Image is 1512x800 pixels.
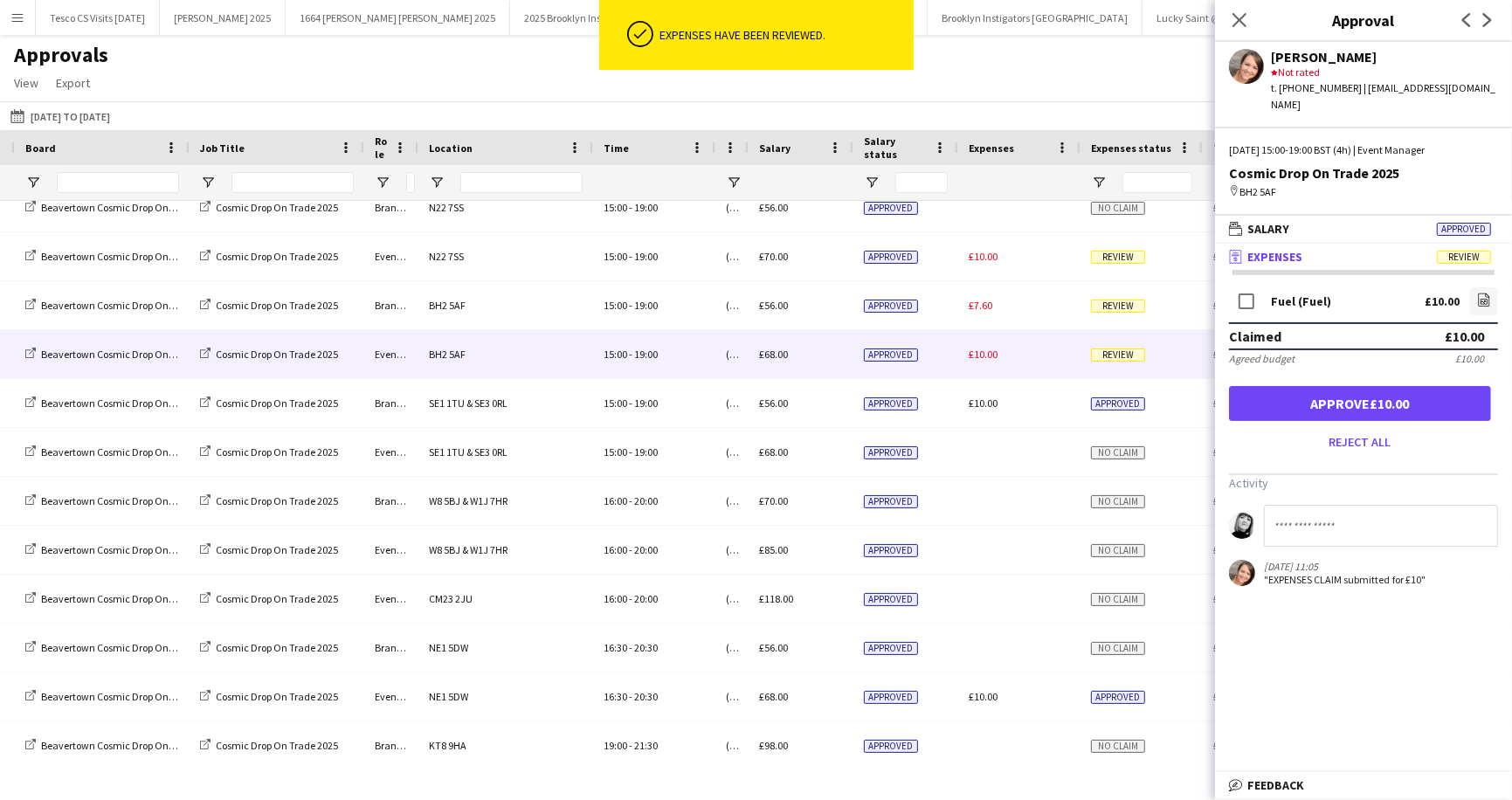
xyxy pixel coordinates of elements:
[1091,446,1145,459] span: No claim
[604,299,627,312] span: 15:00
[375,134,387,161] span: Role
[200,141,245,155] span: Job Title
[216,690,338,703] span: Cosmic Drop On Trade 2025
[759,543,788,556] span: £85.00
[200,397,338,410] a: Cosmic Drop On Trade 2025
[1213,397,1242,410] span: £66.00
[1215,270,1512,609] div: ExpensesReview
[715,672,749,721] div: (GMT/BST) [GEOGRAPHIC_DATA]
[25,348,219,361] a: Beavertown Cosmic Drop On Trade 2025
[759,250,788,263] span: £70.00
[406,172,415,193] input: Role Filter Input
[200,175,216,190] button: Open Filter Menu
[1213,641,1242,654] span: £56.00
[634,397,658,410] span: 19:00
[216,250,338,263] span: Cosmic Drop On Trade 2025
[864,642,918,655] span: Approved
[25,641,219,654] a: Beavertown Cosmic Drop On Trade 2025
[216,299,338,312] span: Cosmic Drop On Trade 2025
[969,690,998,703] span: £10.00
[41,592,219,605] span: Beavertown Cosmic Drop On Trade 2025
[216,641,338,654] span: Cosmic Drop On Trade 2025
[1264,560,1426,573] div: [DATE] 11:05
[604,494,627,507] span: 16:00
[160,1,286,35] button: [PERSON_NAME] 2025
[629,201,632,214] span: -
[1091,495,1145,508] span: No claim
[634,543,658,556] span: 20:00
[418,232,593,280] div: N22 7SS
[1215,772,1512,798] mat-expansion-panel-header: Feedback
[1091,593,1145,606] span: No claim
[1229,428,1491,456] button: Reject all
[604,141,629,155] span: Time
[41,299,219,312] span: Beavertown Cosmic Drop On Trade 2025
[364,477,418,525] div: Brand Ambassador
[864,544,918,557] span: Approved
[1091,300,1145,313] span: Review
[364,232,418,280] div: Event Manager
[660,27,907,43] div: Expenses have been reviewed.
[629,690,632,703] span: -
[759,348,788,361] span: £68.00
[41,494,219,507] span: Beavertown Cosmic Drop On Trade 2025
[969,397,998,410] span: £10.00
[418,281,593,329] div: BH2 5AF
[429,141,473,155] span: Location
[969,250,998,263] span: £10.00
[41,543,219,556] span: Beavertown Cosmic Drop On Trade 2025
[41,250,219,263] span: Beavertown Cosmic Drop On Trade 2025
[604,641,627,654] span: 16:30
[864,251,918,264] span: Approved
[25,592,219,605] a: Beavertown Cosmic Drop On Trade 2025
[715,281,749,329] div: (GMT/BST) [GEOGRAPHIC_DATA]
[864,691,918,704] span: Approved
[634,494,658,507] span: 20:00
[604,201,627,214] span: 15:00
[200,445,338,459] a: Cosmic Drop On Trade 2025
[364,379,418,427] div: Brand Ambassador
[864,300,918,313] span: Approved
[1143,1,1354,35] button: Lucky Saint @ [PERSON_NAME] Half 2025
[1213,250,1242,263] span: £80.00
[200,348,338,361] a: Cosmic Drop On Trade 2025
[1455,352,1484,365] div: £10.00
[634,250,658,263] span: 19:00
[57,172,179,193] input: Board Filter Input
[364,183,418,231] div: Brand Ambassador
[629,299,632,312] span: -
[969,141,1014,155] span: Expenses
[1213,299,1242,312] span: £63.60
[1229,165,1498,181] div: Cosmic Drop On Trade 2025
[200,592,338,605] a: Cosmic Drop On Trade 2025
[1213,739,1242,752] span: £98.00
[629,543,632,556] span: -
[1213,592,1247,605] span: £118.00
[604,592,627,605] span: 16:00
[200,690,338,703] a: Cosmic Drop On Trade 2025
[200,494,338,507] a: Cosmic Drop On Trade 2025
[364,526,418,574] div: Event Manager
[364,428,418,476] div: Event Manager
[25,397,219,410] a: Beavertown Cosmic Drop On Trade 2025
[1445,328,1484,345] div: £10.00
[25,739,219,752] a: Beavertown Cosmic Drop On Trade 2025
[759,141,791,155] span: Salary
[7,72,45,94] a: View
[715,428,749,476] div: (GMT/BST) [GEOGRAPHIC_DATA]
[604,543,627,556] span: 16:00
[864,175,880,190] button: Open Filter Menu
[200,739,338,752] a: Cosmic Drop On Trade 2025
[715,477,749,525] div: (GMT/BST) [GEOGRAPHIC_DATA]
[1091,397,1145,410] span: Approved
[715,183,749,231] div: (GMT/BST) [GEOGRAPHIC_DATA]
[418,183,593,231] div: N22 7SS
[634,299,658,312] span: 19:00
[726,175,742,190] button: Open Filter Menu
[364,281,418,329] div: Brand Ambassador
[216,397,338,410] span: Cosmic Drop On Trade 2025
[604,445,627,459] span: 15:00
[604,690,627,703] span: 16:30
[1091,175,1107,190] button: Open Filter Menu
[25,299,219,312] a: Beavertown Cosmic Drop On Trade 2025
